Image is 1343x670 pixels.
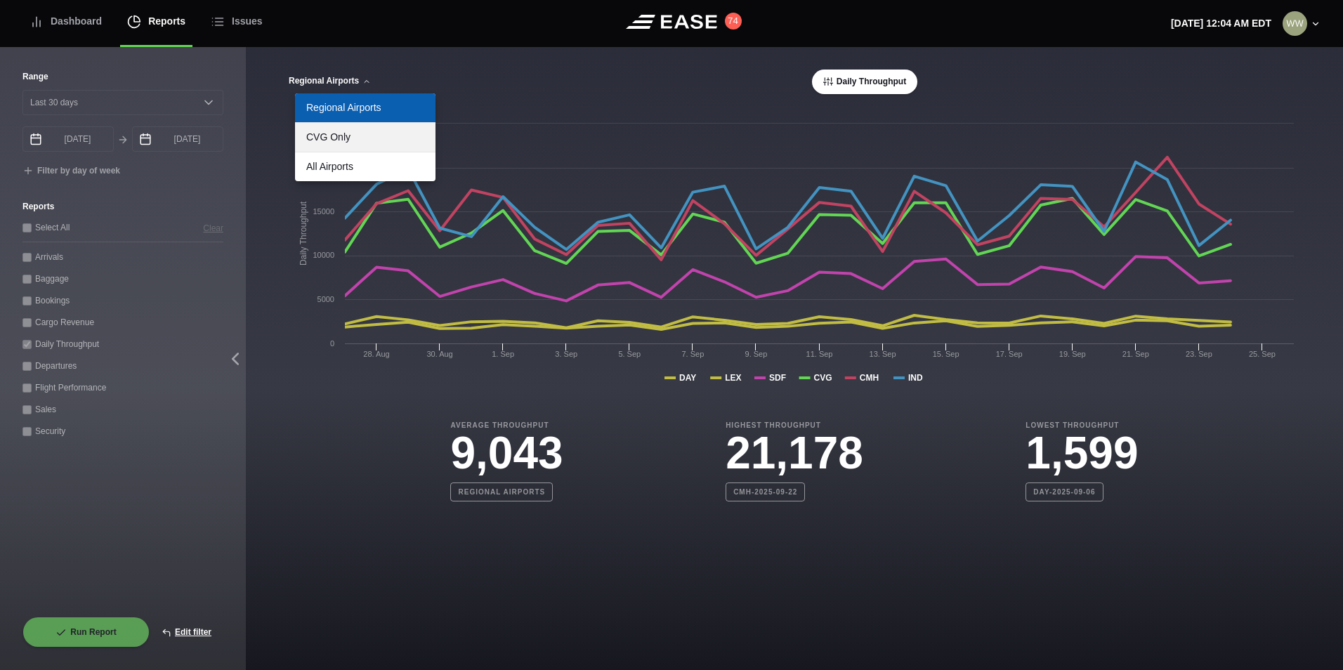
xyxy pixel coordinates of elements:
[1026,420,1138,431] b: Lowest Throughput
[295,152,435,181] a: All Airports
[313,207,334,216] text: 15000
[814,373,832,383] tspan: CVG
[492,350,514,358] tspan: 1. Sep
[1186,350,1212,358] tspan: 23. Sep
[933,350,959,358] tspan: 15. Sep
[1122,350,1149,358] tspan: 21. Sep
[555,350,577,358] tspan: 3. Sep
[288,77,372,86] button: Regional Airports
[725,373,741,383] tspan: LEX
[860,373,879,383] tspan: CMH
[745,350,768,358] tspan: 9. Sep
[681,350,704,358] tspan: 7. Sep
[1026,482,1103,501] b: DAY-2025-09-06
[812,70,917,94] button: Daily Throughput
[363,350,389,358] tspan: 28. Aug
[725,13,742,29] button: 74
[295,123,435,152] a: CVG Only
[132,126,223,152] input: mm/dd/yyyy
[1171,16,1271,31] p: [DATE] 12:04 AM EDT
[22,126,114,152] input: mm/dd/yyyy
[769,373,786,383] tspan: SDF
[330,339,334,348] text: 0
[679,373,696,383] tspan: DAY
[618,350,641,358] tspan: 5. Sep
[870,350,896,358] tspan: 13. Sep
[313,251,334,259] text: 10000
[450,482,553,501] b: Regional Airports
[996,350,1023,358] tspan: 17. Sep
[317,295,334,303] text: 5000
[203,221,223,235] button: Clear
[295,93,435,122] a: Regional Airports
[726,431,863,475] h3: 21,178
[450,420,563,431] b: Average Throughput
[426,350,452,358] tspan: 30. Aug
[22,166,120,177] button: Filter by day of week
[299,201,308,265] tspan: Daily Throughput
[22,200,223,213] label: Reports
[726,482,805,501] b: CMH-2025-09-22
[1026,431,1138,475] h3: 1,599
[22,70,223,83] label: Range
[726,420,863,431] b: Highest Throughput
[1283,11,1307,36] img: 44fab04170f095a2010eee22ca678195
[150,617,223,648] button: Edit filter
[908,373,923,383] tspan: IND
[806,350,833,358] tspan: 11. Sep
[450,431,563,475] h3: 9,043
[1249,350,1276,358] tspan: 25. Sep
[1059,350,1086,358] tspan: 19. Sep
